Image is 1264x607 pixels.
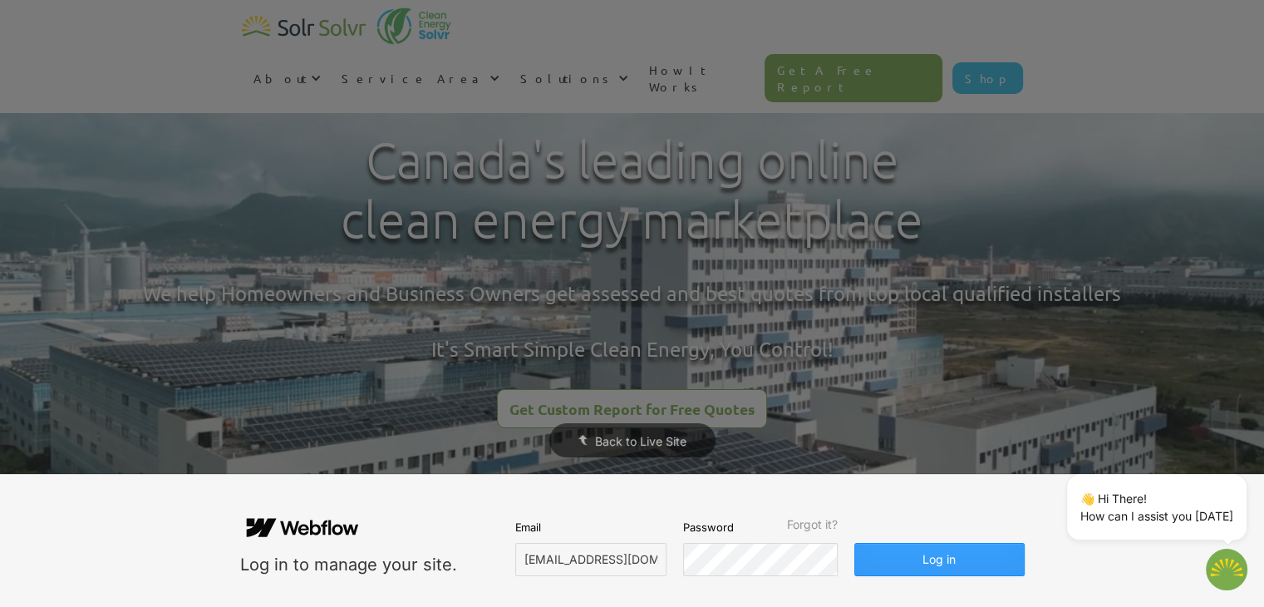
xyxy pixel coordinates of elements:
button: Open chatbot widget [1206,549,1247,590]
button: Log in [854,543,1025,576]
span: Password [683,520,733,535]
span: Forgot it? [787,518,838,531]
img: 1702586718.png [1206,549,1247,590]
span: Back to Live Site [595,434,686,448]
p: 👋 Hi There! How can I assist you [DATE] [1080,490,1233,525]
div: Log in to manage your site. [240,554,457,576]
span: Email [515,520,541,535]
